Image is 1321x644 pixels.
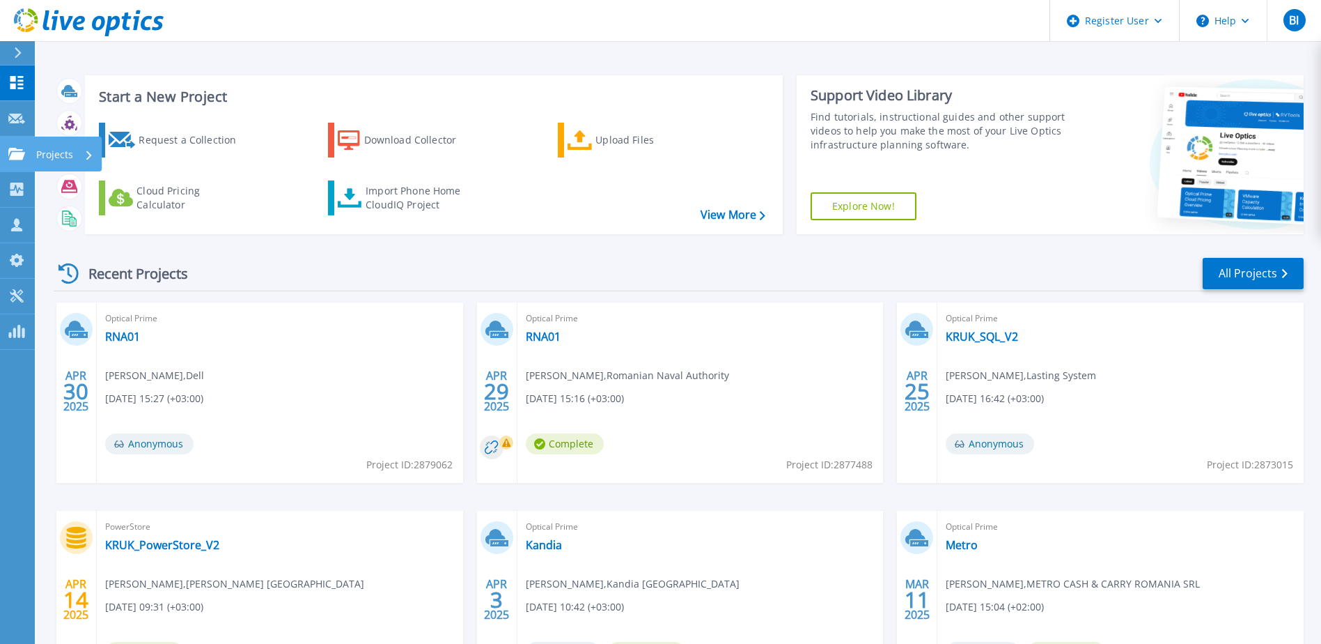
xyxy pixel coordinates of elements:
[484,385,509,397] span: 29
[105,368,204,383] span: [PERSON_NAME] , Dell
[946,599,1044,615] span: [DATE] 15:04 (+02:00)
[1289,15,1299,26] span: BI
[105,391,203,406] span: [DATE] 15:27 (+03:00)
[905,594,930,606] span: 11
[811,86,1069,105] div: Support Video Library
[811,192,916,220] a: Explore Now!
[483,574,510,625] div: APR 2025
[905,385,930,397] span: 25
[526,538,562,552] a: Kandia
[63,366,89,417] div: APR 2025
[946,368,1096,383] span: [PERSON_NAME] , Lasting System
[526,311,875,326] span: Optical Prime
[36,137,73,173] p: Projects
[904,366,930,417] div: APR 2025
[946,538,978,552] a: Metro
[946,519,1295,535] span: Optical Prime
[63,385,88,397] span: 30
[811,110,1069,152] div: Find tutorials, instructional guides and other support videos to help you make the most of your L...
[1207,457,1293,473] span: Project ID: 2873015
[105,576,364,592] span: [PERSON_NAME] , [PERSON_NAME] [GEOGRAPHIC_DATA]
[526,576,740,592] span: [PERSON_NAME] , Kandia [GEOGRAPHIC_DATA]
[526,391,624,406] span: [DATE] 15:16 (+03:00)
[526,434,604,454] span: Complete
[105,538,219,552] a: KRUK_PowerStore_V2
[136,184,248,212] div: Cloud Pricing Calculator
[139,126,250,154] div: Request a Collection
[786,457,873,473] span: Project ID: 2877488
[366,457,453,473] span: Project ID: 2879062
[946,434,1034,454] span: Anonymous
[105,330,140,344] a: RNA01
[63,594,88,606] span: 14
[99,123,254,158] a: Request a Collection
[483,366,510,417] div: APR 2025
[526,330,561,344] a: RNA01
[105,434,194,454] span: Anonymous
[526,599,624,615] span: [DATE] 10:42 (+03:00)
[328,123,483,158] a: Download Collector
[364,126,476,154] div: Download Collector
[526,519,875,535] span: Optical Prime
[105,311,455,326] span: Optical Prime
[526,368,729,383] span: [PERSON_NAME] , Romanian Naval Authority
[490,594,503,606] span: 3
[1203,258,1304,289] a: All Projects
[595,126,707,154] div: Upload Files
[99,89,765,105] h3: Start a New Project
[63,574,89,625] div: APR 2025
[105,519,455,535] span: PowerStore
[105,599,203,615] span: [DATE] 09:31 (+03:00)
[946,330,1018,344] a: KRUK_SQL_V2
[946,311,1295,326] span: Optical Prime
[946,391,1044,406] span: [DATE] 16:42 (+03:00)
[99,181,254,215] a: Cloud Pricing Calculator
[558,123,713,158] a: Upload Files
[54,256,207,291] div: Recent Projects
[701,208,765,222] a: View More
[946,576,1200,592] span: [PERSON_NAME] , METRO CASH & CARRY ROMANIA SRL
[366,184,474,212] div: Import Phone Home CloudIQ Project
[904,574,930,625] div: MAR 2025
